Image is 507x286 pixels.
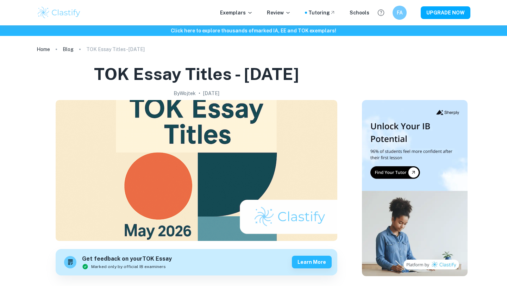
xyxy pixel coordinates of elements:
img: Thumbnail [362,100,468,276]
h6: Get feedback on your TOK Essay [82,255,172,263]
h2: [DATE] [203,89,219,97]
button: FA [393,6,407,20]
button: Help and Feedback [375,7,387,19]
h6: Click here to explore thousands of marked IA, EE and TOK exemplars ! [1,27,506,35]
h2: By Wojtek [174,89,196,97]
p: Review [267,9,291,17]
img: TOK Essay Titles - May 2026 cover image [56,100,337,241]
a: Schools [350,9,369,17]
button: Learn more [292,256,332,268]
p: Exemplars [220,9,253,17]
p: • [199,89,200,97]
a: Home [37,44,50,54]
h1: TOK Essay Titles - [DATE] [94,63,299,85]
p: TOK Essay Titles - [DATE] [86,45,145,53]
button: UPGRADE NOW [421,6,470,19]
a: Tutoring [308,9,336,17]
a: Get feedback on yourTOK EssayMarked only by official IB examinersLearn more [56,249,337,275]
h6: FA [396,9,404,17]
a: Blog [63,44,74,54]
span: Marked only by official IB examiners [91,263,166,270]
img: Clastify logo [37,6,81,20]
